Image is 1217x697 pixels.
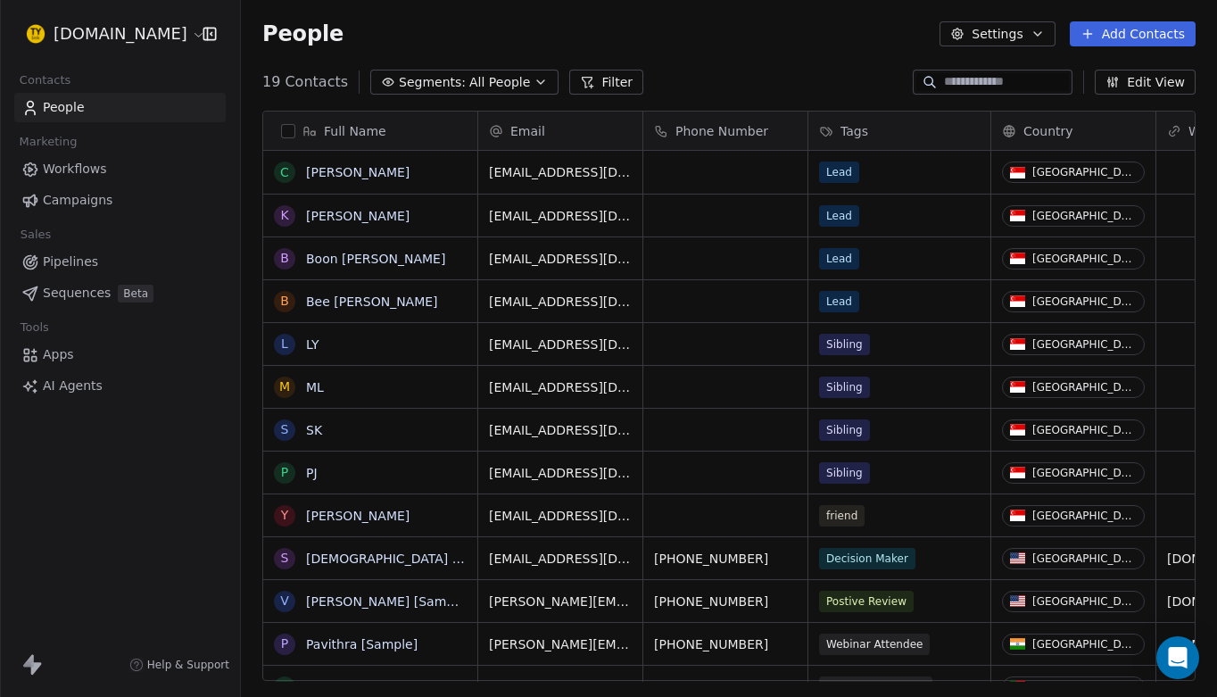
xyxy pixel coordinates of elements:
div: K [280,206,288,225]
a: SK [306,423,322,437]
span: [EMAIL_ADDRESS][DOMAIN_NAME] [489,678,632,696]
a: Workflows [14,154,226,184]
span: [PHONE_NUMBER] [654,550,797,568]
div: S [281,549,289,568]
span: Tools [12,314,56,341]
span: Campaigns [43,191,112,210]
a: [PERSON_NAME] [Sample] [306,594,470,609]
a: [DEMOGRAPHIC_DATA] [Sample] [306,552,509,566]
span: [EMAIL_ADDRESS][DOMAIN_NAME] [489,464,632,482]
div: grid [263,151,478,682]
div: Y [281,506,289,525]
span: Full Name [324,122,386,140]
span: Sibling [819,334,870,355]
span: All People [469,73,530,92]
div: Email [478,112,642,150]
a: Ram [Sample] [306,680,395,694]
span: [EMAIL_ADDRESS][DOMAIN_NAME] [489,163,632,181]
a: ML [306,380,324,394]
div: [GEOGRAPHIC_DATA] [1032,681,1137,693]
span: [EMAIL_ADDRESS][DOMAIN_NAME] [489,421,632,439]
span: Lead [819,291,859,312]
div: B [280,292,289,311]
span: Phone Number [675,122,768,140]
span: [EMAIL_ADDRESS][DOMAIN_NAME] [489,378,632,396]
button: [DOMAIN_NAME] [21,19,190,49]
span: [EMAIL_ADDRESS][DOMAIN_NAME] [489,207,632,225]
div: P [281,635,288,653]
img: tylink%20favicon.png [25,23,46,45]
div: [GEOGRAPHIC_DATA] [1032,253,1137,265]
span: Email [510,122,545,140]
a: [PERSON_NAME] [306,165,410,179]
div: [GEOGRAPHIC_DATA] [1032,510,1137,522]
span: Segments: [399,73,466,92]
span: Lead [819,162,859,183]
a: AI Agents [14,371,226,401]
span: [PHONE_NUMBER] [654,635,797,653]
div: L [281,335,288,353]
a: PJ [306,466,318,480]
div: Open Intercom Messenger [1156,636,1199,679]
span: Sales [12,221,59,248]
div: [GEOGRAPHIC_DATA] [1032,595,1137,608]
div: [GEOGRAPHIC_DATA] [1032,210,1137,222]
div: [GEOGRAPHIC_DATA] [1032,381,1137,394]
span: People [43,98,85,117]
span: Help & Support [147,658,229,672]
div: C [280,163,289,182]
span: Webinar Attendee [819,634,930,655]
span: Sequences [43,284,111,303]
span: Contacts [12,67,79,94]
span: Sibling [819,377,870,398]
span: AI Agents [43,377,103,395]
a: Bee [PERSON_NAME] [306,295,438,309]
div: [GEOGRAPHIC_DATA] [1032,467,1137,479]
span: [PHONE_NUMBER] [654,593,797,610]
span: [PERSON_NAME][EMAIL_ADDRESS][DOMAIN_NAME] [489,593,632,610]
a: LY [306,337,319,352]
a: Campaigns [14,186,226,215]
span: [EMAIL_ADDRESS][DOMAIN_NAME] [489,250,632,268]
span: [DOMAIN_NAME] [54,22,187,46]
div: [GEOGRAPHIC_DATA] [1032,295,1137,308]
span: Postive Review [819,591,914,612]
div: Full Name [263,112,477,150]
button: Add Contacts [1070,21,1196,46]
button: Filter [569,70,643,95]
span: [EMAIL_ADDRESS][DOMAIN_NAME] [489,293,632,311]
div: Phone Number [643,112,807,150]
span: Decision Maker [819,548,915,569]
div: [GEOGRAPHIC_DATA] [1032,424,1137,436]
div: [GEOGRAPHIC_DATA] [1032,338,1137,351]
a: Boon [PERSON_NAME] [306,252,445,266]
a: [PERSON_NAME] [306,509,410,523]
a: Pipelines [14,247,226,277]
span: Workflows [43,160,107,178]
div: Country [991,112,1155,150]
span: People [262,21,344,47]
div: [GEOGRAPHIC_DATA] [1032,638,1137,651]
div: [GEOGRAPHIC_DATA] [1032,552,1137,565]
span: [EMAIL_ADDRESS][DOMAIN_NAME] [489,336,632,353]
span: [EMAIL_ADDRESS][DOMAIN_NAME] [489,550,632,568]
a: SequencesBeta [14,278,226,308]
span: Lead [819,205,859,227]
span: Country [1023,122,1073,140]
span: Sibling [819,462,870,484]
span: [EMAIL_ADDRESS][DOMAIN_NAME] [489,507,632,525]
div: R [280,677,289,696]
div: B [280,249,289,268]
span: friend [819,505,865,527]
span: [PERSON_NAME][EMAIL_ADDRESS][DOMAIN_NAME] [489,635,632,653]
div: Tags [808,112,990,150]
a: Help & Support [129,658,229,672]
div: P [281,463,288,482]
span: Tags [840,122,868,140]
div: S [281,420,289,439]
a: Apps [14,340,226,369]
div: V [280,592,289,610]
span: Sibling [819,419,870,441]
a: People [14,93,226,122]
span: Beta [118,285,153,303]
